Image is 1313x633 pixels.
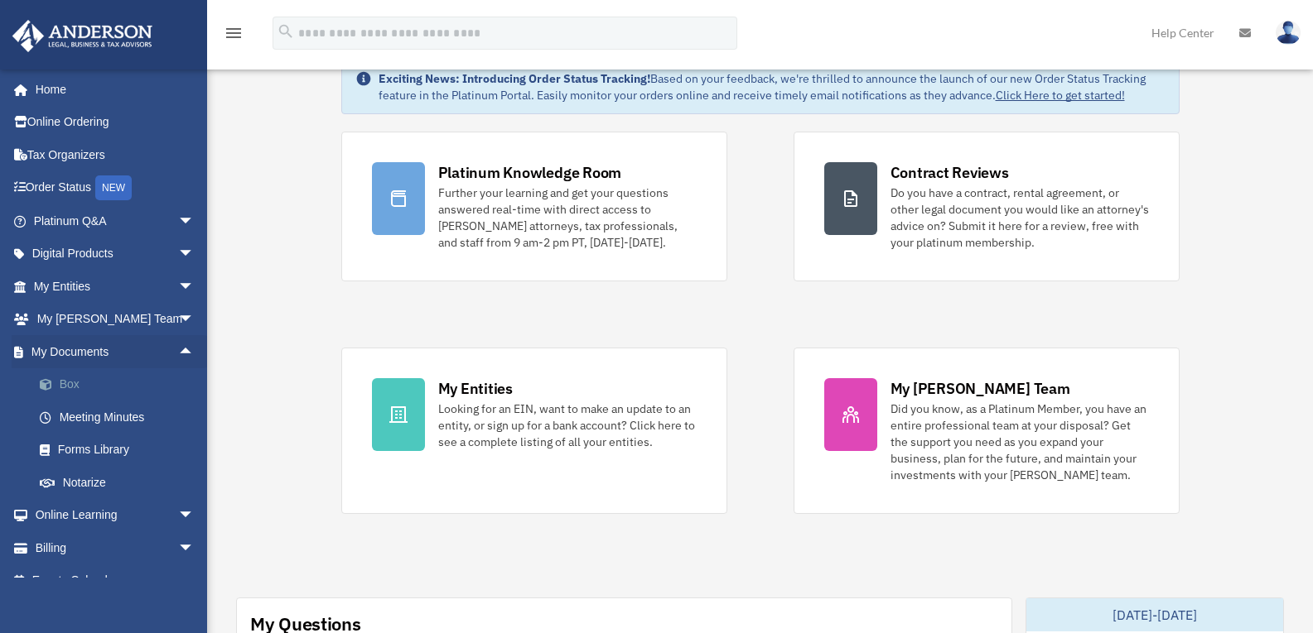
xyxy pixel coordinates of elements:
strong: Exciting News: Introducing Order Status Tracking! [379,71,650,86]
a: Online Ordering [12,106,220,139]
a: Contract Reviews Do you have a contract, rental agreement, or other legal document you would like... [794,132,1180,281]
span: arrow_drop_down [178,237,211,271]
a: Forms Library [23,434,220,467]
a: My Entitiesarrow_drop_down [12,270,220,303]
a: Platinum Knowledge Room Further your learning and get your questions answered real-time with dire... [341,132,727,281]
a: Meeting Minutes [23,400,220,434]
div: Platinum Knowledge Room [438,162,622,183]
div: My [PERSON_NAME] Team [891,378,1070,399]
a: Digital Productsarrow_drop_down [12,237,220,271]
span: arrow_drop_down [178,270,211,304]
div: My Entities [438,378,513,399]
div: Based on your feedback, we're thrilled to announce the launch of our new Order Status Tracking fe... [379,70,1166,103]
a: Online Learningarrow_drop_down [12,499,220,532]
img: User Pic [1276,21,1301,45]
span: arrow_drop_down [178,303,211,337]
div: Further your learning and get your questions answered real-time with direct access to [PERSON_NAM... [438,185,697,251]
a: My Entities Looking for an EIN, want to make an update to an entity, or sign up for a bank accoun... [341,348,727,514]
span: arrow_drop_down [178,499,211,533]
div: Contract Reviews [891,162,1009,183]
span: arrow_drop_up [178,335,211,369]
a: Tax Organizers [12,138,220,171]
i: search [277,22,295,41]
a: My [PERSON_NAME] Team Did you know, as a Platinum Member, you have an entire professional team at... [794,348,1180,514]
img: Anderson Advisors Platinum Portal [7,20,157,52]
div: Do you have a contract, rental agreement, or other legal document you would like an attorney's ad... [891,185,1149,251]
a: My [PERSON_NAME] Teamarrow_drop_down [12,303,220,336]
a: Notarize [23,466,220,499]
a: menu [224,29,244,43]
div: Did you know, as a Platinum Member, you have an entire professional team at your disposal? Get th... [891,400,1149,483]
div: NEW [95,175,132,200]
div: [DATE]-[DATE] [1026,598,1283,631]
a: Billingarrow_drop_down [12,531,220,564]
span: arrow_drop_down [178,531,211,565]
i: menu [224,23,244,43]
a: Order StatusNEW [12,171,220,205]
div: Looking for an EIN, want to make an update to an entity, or sign up for a bank account? Click her... [438,400,697,450]
a: Platinum Q&Aarrow_drop_down [12,204,220,237]
a: My Documentsarrow_drop_up [12,335,220,368]
a: Click Here to get started! [996,88,1125,103]
a: Events Calendar [12,564,220,597]
a: Box [23,368,220,401]
a: Home [12,73,211,106]
span: arrow_drop_down [178,204,211,238]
